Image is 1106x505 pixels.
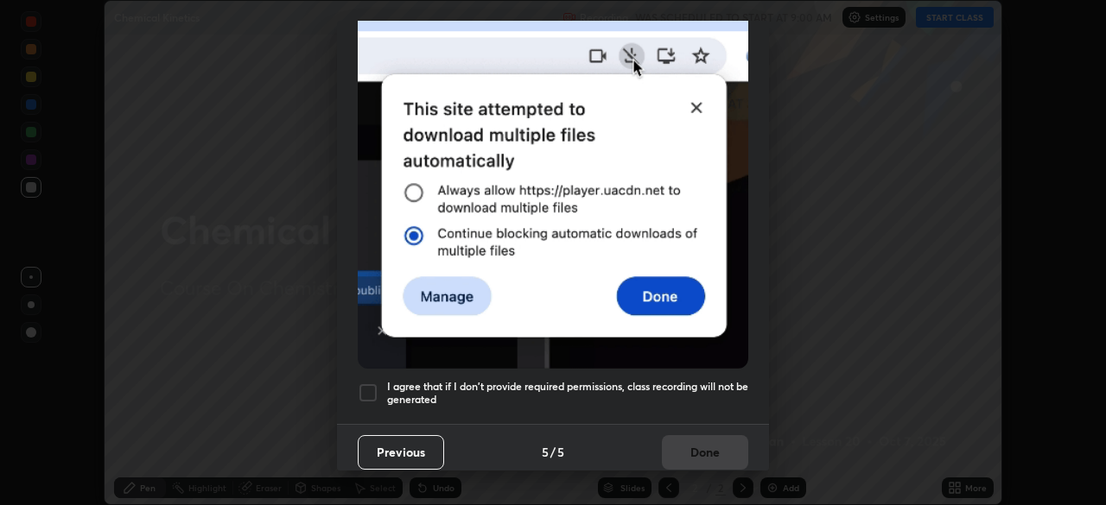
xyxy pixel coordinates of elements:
button: Previous [358,435,444,470]
h4: / [550,443,556,461]
h4: 5 [542,443,549,461]
h4: 5 [557,443,564,461]
h5: I agree that if I don't provide required permissions, class recording will not be generated [387,380,748,407]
